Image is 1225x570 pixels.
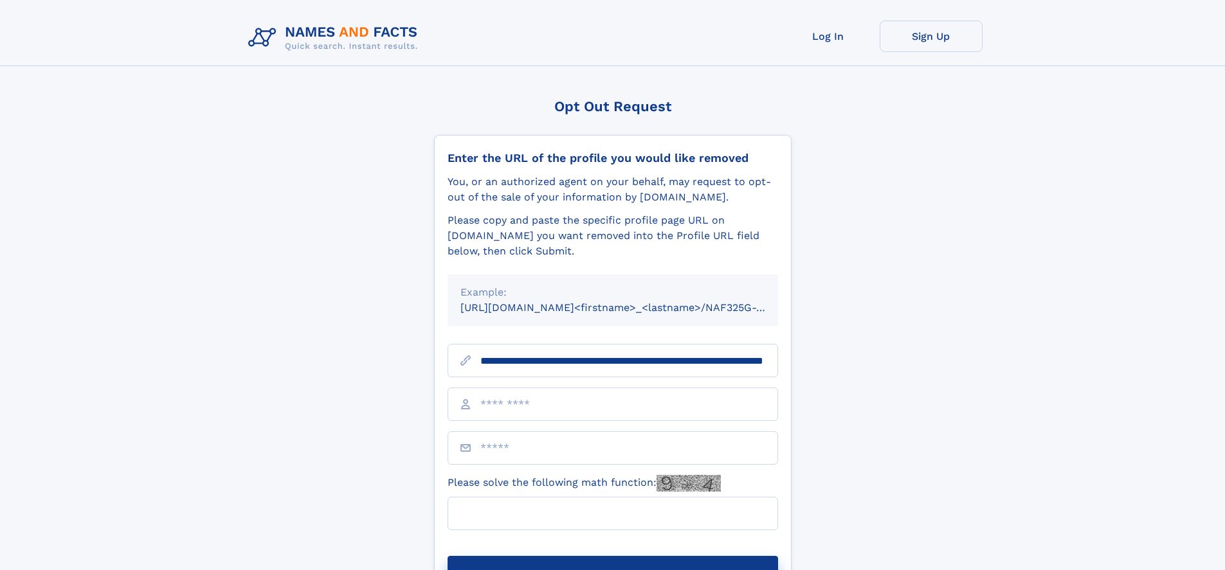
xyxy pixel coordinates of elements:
[448,475,721,492] label: Please solve the following math function:
[460,301,803,314] small: [URL][DOMAIN_NAME]<firstname>_<lastname>/NAF325G-xxxxxxxx
[777,21,880,52] a: Log In
[434,98,792,114] div: Opt Out Request
[460,285,765,300] div: Example:
[880,21,983,52] a: Sign Up
[448,213,778,259] div: Please copy and paste the specific profile page URL on [DOMAIN_NAME] you want removed into the Pr...
[448,174,778,205] div: You, or an authorized agent on your behalf, may request to opt-out of the sale of your informatio...
[448,151,778,165] div: Enter the URL of the profile you would like removed
[243,21,428,55] img: Logo Names and Facts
